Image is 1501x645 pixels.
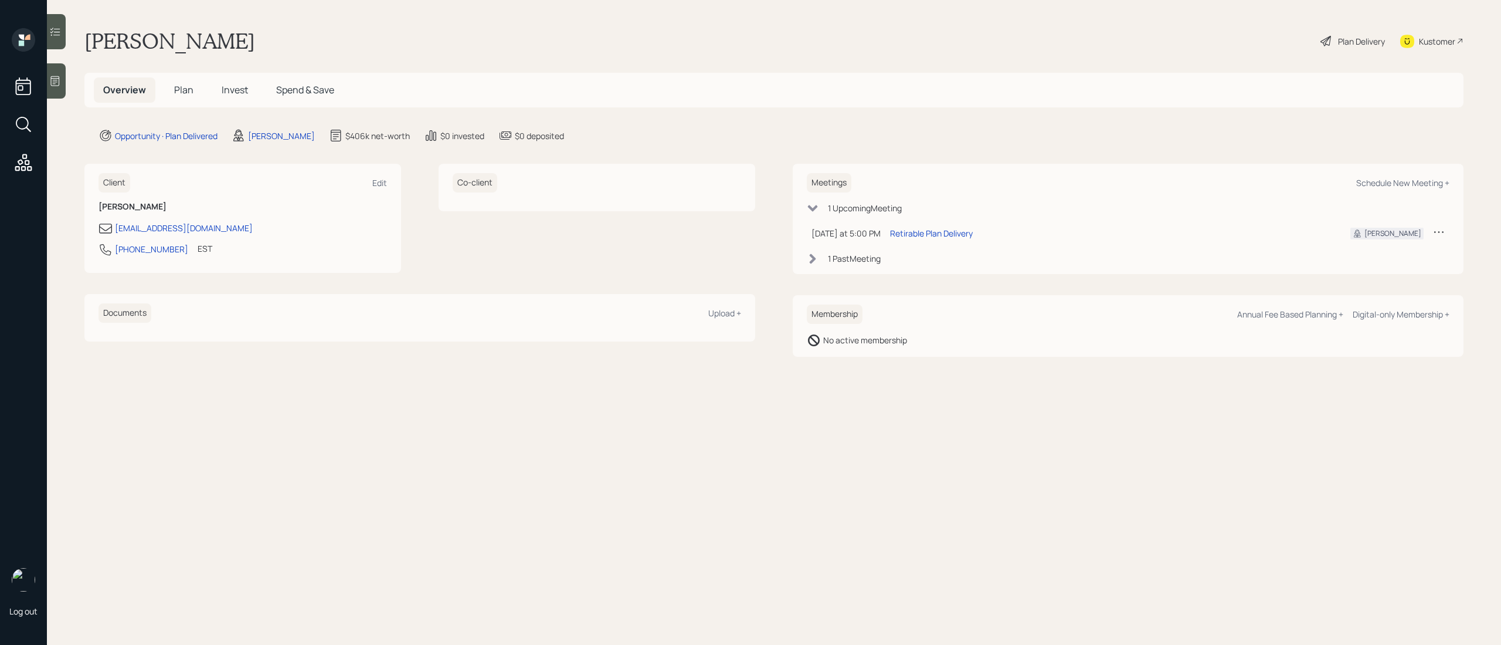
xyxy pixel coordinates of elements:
[708,308,741,319] div: Upload +
[823,334,907,346] div: No active membership
[99,173,130,193] h6: Client
[115,243,188,255] div: [PHONE_NUMBER]
[345,130,410,142] div: $406k net-worth
[222,83,248,96] span: Invest
[174,83,193,96] span: Plan
[1356,177,1449,188] div: Schedule New Meeting +
[99,303,151,323] h6: Documents
[890,227,973,239] div: Retirable Plan Delivery
[515,130,564,142] div: $0 deposited
[103,83,146,96] span: Overview
[12,568,35,592] img: retirable_logo.png
[372,177,387,188] div: Edit
[1237,309,1343,320] div: Annual Fee Based Planning +
[453,173,497,193] h6: Co-client
[1364,228,1421,239] div: [PERSON_NAME]
[828,202,902,214] div: 1 Upcoming Meeting
[115,222,253,234] div: [EMAIL_ADDRESS][DOMAIN_NAME]
[198,242,212,255] div: EST
[1419,35,1455,48] div: Kustomer
[807,305,862,324] h6: Membership
[115,130,218,142] div: Opportunity · Plan Delivered
[248,130,315,142] div: [PERSON_NAME]
[1338,35,1385,48] div: Plan Delivery
[99,202,387,212] h6: [PERSON_NAME]
[807,173,851,193] h6: Meetings
[84,28,255,54] h1: [PERSON_NAME]
[811,227,881,239] div: [DATE] at 5:00 PM
[9,606,38,617] div: Log out
[276,83,334,96] span: Spend & Save
[440,130,484,142] div: $0 invested
[1353,309,1449,320] div: Digital-only Membership +
[828,252,881,265] div: 1 Past Meeting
